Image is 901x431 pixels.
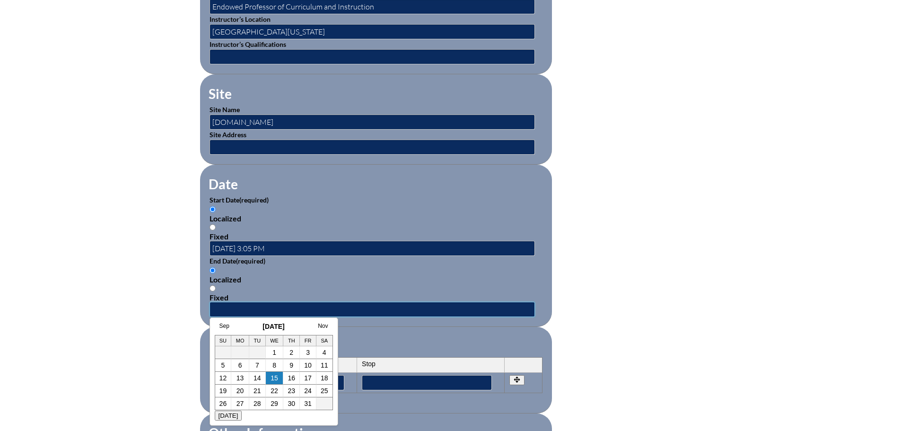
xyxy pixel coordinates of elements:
div: Localized [210,214,542,223]
input: Fixed [210,224,216,230]
h3: [DATE] [215,323,333,330]
span: (required) [236,257,265,265]
a: Nov [318,323,328,329]
a: 3 [306,349,310,356]
a: 9 [289,361,293,369]
th: Stop [357,358,505,373]
a: 1 [272,349,276,356]
legend: Periods [208,338,255,354]
th: Mo [231,335,249,346]
a: 11 [321,361,328,369]
a: 23 [288,387,295,395]
a: 20 [236,387,244,395]
a: 17 [304,374,312,382]
a: 29 [271,400,278,407]
a: 7 [255,361,259,369]
a: 21 [254,387,261,395]
div: Fixed [210,293,542,302]
th: Fr [300,335,316,346]
a: 30 [288,400,295,407]
a: 4 [323,349,326,356]
a: 26 [219,400,227,407]
a: 16 [288,374,295,382]
div: Fixed [210,232,542,241]
legend: Date [208,176,239,192]
a: 5 [221,361,225,369]
a: 27 [236,400,244,407]
button: [DATE] [215,411,242,421]
a: 18 [321,374,328,382]
a: 12 [219,374,227,382]
a: 6 [238,361,242,369]
label: Site Address [210,131,246,139]
a: 13 [236,374,244,382]
a: 15 [271,374,278,382]
th: Su [215,335,232,346]
a: 28 [254,400,261,407]
a: Sep [219,323,229,329]
input: Localized [210,267,216,273]
a: 19 [219,387,227,395]
th: Tu [249,335,266,346]
a: 24 [304,387,312,395]
legend: Site [208,86,233,102]
a: 8 [272,361,276,369]
a: 14 [254,374,261,382]
label: Site Name [210,106,240,114]
a: 22 [271,387,278,395]
th: Sa [316,335,332,346]
div: Localized [210,275,542,284]
label: End Date [210,257,265,265]
th: Th [283,335,300,346]
label: Instructor’s Location [210,15,271,23]
a: 10 [304,361,312,369]
label: Instructor’s Qualifications [210,40,286,48]
input: Fixed [210,285,216,291]
span: (required) [239,196,269,204]
a: 2 [289,349,293,356]
a: 31 [304,400,312,407]
label: Start Date [210,196,269,204]
a: 25 [321,387,328,395]
th: We [266,335,284,346]
input: Localized [210,206,216,212]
